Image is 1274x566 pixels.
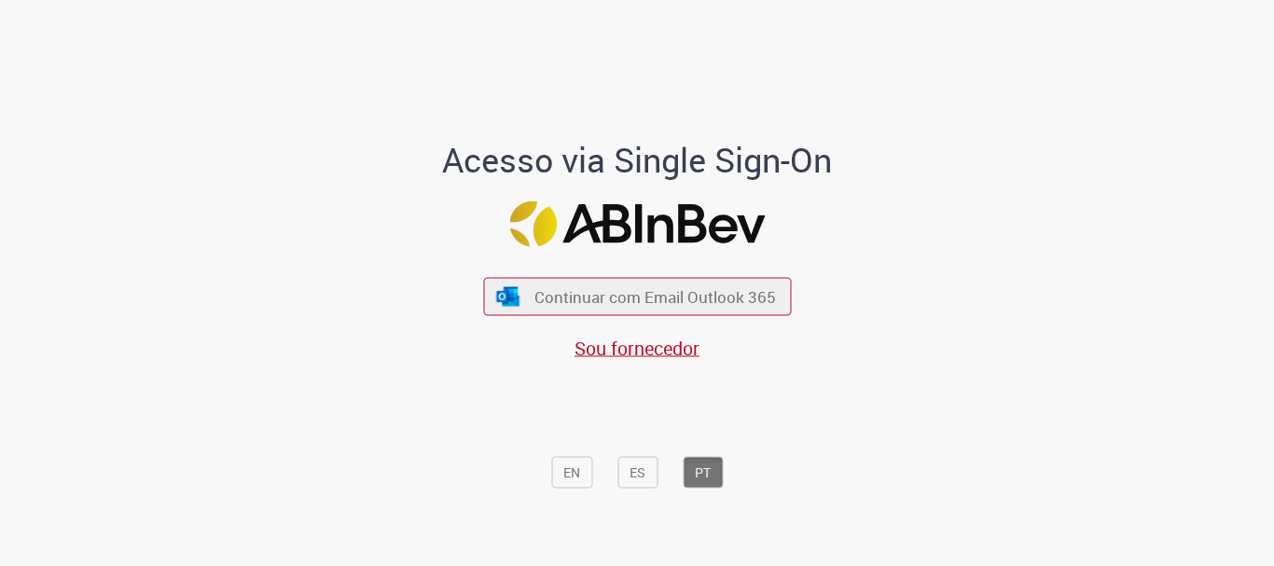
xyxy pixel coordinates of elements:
img: ícone Azure/Microsoft 360 [495,286,521,306]
h1: Acesso via Single Sign-On [379,142,896,179]
button: EN [551,457,592,489]
button: PT [683,457,723,489]
img: Logo ABInBev [509,201,765,247]
a: Sou fornecedor [575,336,699,361]
button: ícone Azure/Microsoft 360 Continuar com Email Outlook 365 [483,278,791,316]
span: Continuar com Email Outlook 365 [534,286,776,308]
button: ES [617,457,658,489]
